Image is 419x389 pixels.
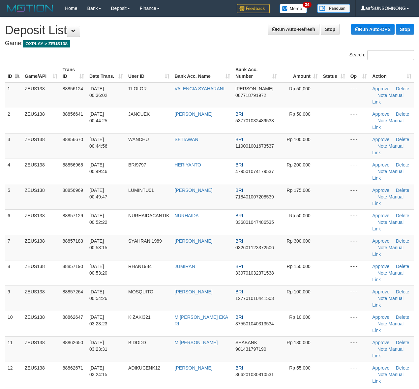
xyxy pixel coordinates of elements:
td: 10 [5,311,22,336]
td: ZEUS138 [22,285,60,311]
label: Search: [349,50,414,60]
span: BRI9797 [128,162,146,167]
a: Manual Link [372,321,404,333]
a: Delete [396,162,409,167]
span: Copy 718401007208539 to clipboard [235,194,274,199]
span: MOSQUITO [128,289,153,294]
span: BRI [235,213,243,218]
a: Manual Link [372,296,404,308]
td: 12 [5,362,22,387]
h4: Game: [5,40,414,47]
span: Rp 100,000 [286,137,310,142]
a: Manual Link [372,346,404,358]
td: 2 [5,108,22,133]
span: LUMINTU01 [128,188,154,193]
span: Copy 339701032371538 to clipboard [235,270,274,276]
span: [DATE] 00:53:15 [89,238,107,250]
span: Rp 300,000 [286,238,310,244]
td: - - - [348,362,370,387]
td: 1 [5,82,22,108]
span: Rp 50,000 [289,111,311,117]
td: - - - [348,209,370,235]
a: Note [377,118,387,123]
span: Rp 50,000 [289,86,311,91]
span: 88857190 [63,264,83,269]
span: Rp 10,000 [289,314,311,320]
a: Approve [372,188,389,193]
h1: Deposit List [5,24,414,37]
a: Delete [396,264,409,269]
img: panduan.png [317,4,350,13]
th: Date Trans.: activate to sort column ascending [87,64,126,82]
td: - - - [348,235,370,260]
a: Note [377,296,387,301]
td: ZEUS138 [22,311,60,336]
span: ADIKUCENK12 [128,365,160,371]
img: Button%20Memo.svg [280,4,307,13]
span: 88857183 [63,238,83,244]
span: Rp 200,000 [286,162,310,167]
a: Note [377,346,387,352]
td: ZEUS138 [22,133,60,159]
td: - - - [348,108,370,133]
td: ZEUS138 [22,235,60,260]
a: Note [377,220,387,225]
span: Copy 901431797190 to clipboard [235,346,266,352]
th: Action: activate to sort column ascending [370,64,414,82]
span: KIZAKI321 [128,314,151,320]
a: Manual Link [372,245,404,257]
img: MOTION_logo.png [5,3,55,13]
span: BRI [235,111,243,117]
span: [DATE] 00:49:47 [89,188,107,199]
span: BRI [235,238,243,244]
a: Note [377,270,387,276]
span: 88856969 [63,188,83,193]
span: 88857129 [63,213,83,218]
span: 88857264 [63,289,83,294]
span: BRI [235,264,243,269]
span: 88862650 [63,340,83,345]
td: - - - [348,184,370,209]
span: [DATE] 00:53:20 [89,264,107,276]
a: Delete [396,111,409,117]
a: Stop [396,24,414,35]
a: JUMIRAN [175,264,195,269]
td: ZEUS138 [22,108,60,133]
td: - - - [348,133,370,159]
a: Delete [396,238,409,244]
span: Copy 127701010441503 to clipboard [235,296,274,301]
span: TLOLOR [128,86,147,91]
a: Approve [372,111,389,117]
span: Rp 100,000 [286,289,310,294]
span: OXPLAY > ZEUS138 [23,40,70,47]
span: 88862647 [63,314,83,320]
a: Approve [372,264,389,269]
th: Op: activate to sort column ascending [348,64,370,82]
td: 3 [5,133,22,159]
span: Copy 336801047486535 to clipboard [235,220,274,225]
th: Bank Acc. Name: activate to sort column ascending [172,64,233,82]
a: Note [377,143,387,149]
td: - - - [348,260,370,285]
span: Copy 375501040313534 to clipboard [235,321,274,326]
th: Amount: activate to sort column ascending [280,64,320,82]
th: ID: activate to sort column descending [5,64,22,82]
span: BRI [235,289,243,294]
span: Rp 175,000 [286,188,310,193]
td: - - - [348,311,370,336]
a: Approve [372,340,389,345]
span: Copy 087718791972 to clipboard [235,93,266,98]
span: NURHAIDACANTIK [128,213,169,218]
td: 5 [5,184,22,209]
a: Note [377,93,387,98]
a: Delete [396,314,409,320]
span: Copy 032601123372506 to clipboard [235,245,274,250]
span: 88862671 [63,365,83,371]
span: Rp 50,000 [289,213,311,218]
a: Approve [372,314,389,320]
td: - - - [348,336,370,362]
a: M [PERSON_NAME] [175,340,218,345]
td: 7 [5,235,22,260]
td: 9 [5,285,22,311]
span: JANCUEK [128,111,150,117]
